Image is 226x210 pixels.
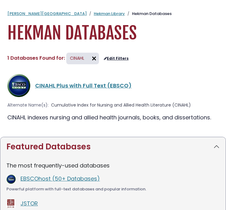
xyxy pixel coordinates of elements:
[0,137,226,156] button: Featured Databases
[20,175,100,182] a: EBSCOhost (50+ Databases)
[70,55,84,61] span: CINAHL
[7,102,49,108] span: Alternate Name(s):
[125,11,172,17] li: Hekman Databases
[35,82,132,89] a: CINAHL Plus with Full Text (EBSCO)
[20,200,38,207] a: JSTOR
[7,54,65,62] span: 1 Databases Found for:
[104,56,129,61] a: Edit Filters
[94,11,125,17] a: Hekman Library
[7,113,219,122] div: CINAHL indexes nursing and allied health journals, books, and dissertations.
[7,11,219,17] nav: breadcrumb
[51,102,191,108] span: Cumulative Index for Nursing and Allied Health Literature (CINAHL)
[7,23,219,43] h1: Hekman Databases
[6,161,220,170] p: The most frequently-used databases
[7,11,87,17] a: [PERSON_NAME][GEOGRAPHIC_DATA]
[89,54,99,63] img: arr097.svg
[6,186,220,192] div: Powerful platform with full-text databases and popular information.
